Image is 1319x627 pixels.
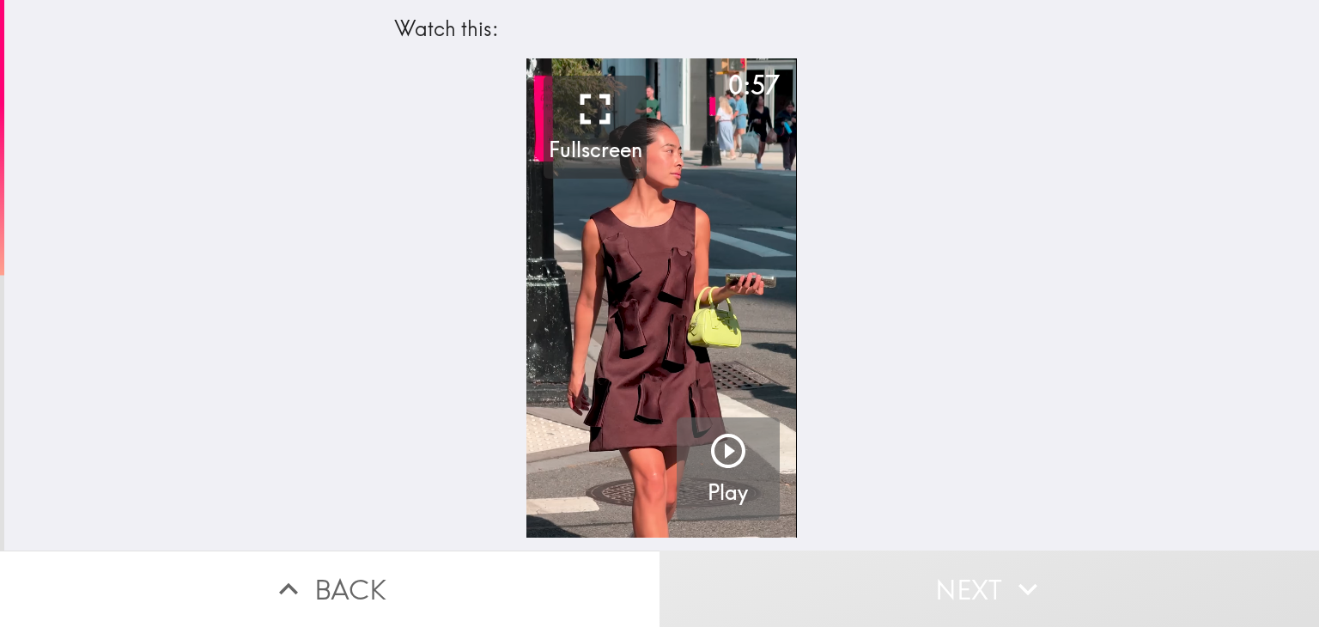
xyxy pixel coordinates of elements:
button: Fullscreen [544,76,647,179]
div: 0:57 [728,67,780,103]
button: Play [677,417,780,520]
h5: Play [708,478,748,508]
h5: Fullscreen [549,136,642,165]
div: Watch this: [394,15,930,44]
button: Next [659,551,1319,627]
